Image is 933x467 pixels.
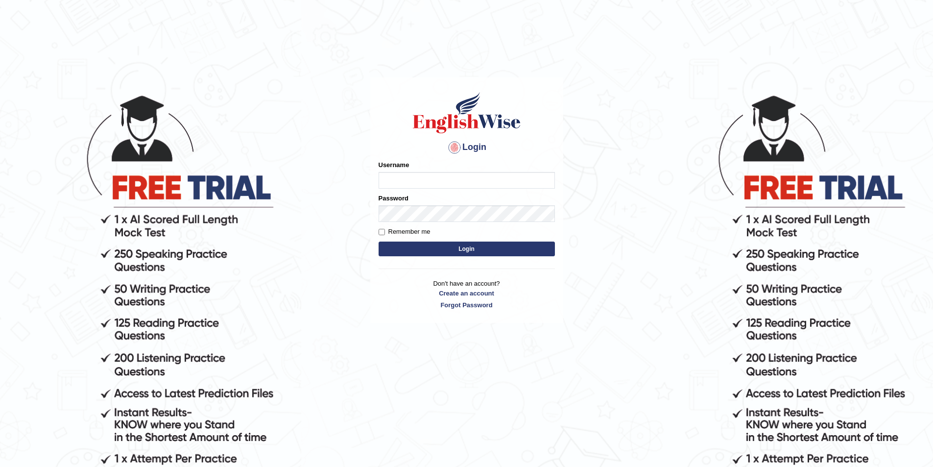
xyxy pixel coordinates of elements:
[379,242,555,256] button: Login
[379,229,385,235] input: Remember me
[379,300,555,310] a: Forgot Password
[379,227,431,237] label: Remember me
[411,91,523,135] img: Logo of English Wise sign in for intelligent practice with AI
[379,194,408,203] label: Password
[379,160,409,170] label: Username
[379,289,555,298] a: Create an account
[379,140,555,155] h4: Login
[379,279,555,309] p: Don't have an account?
